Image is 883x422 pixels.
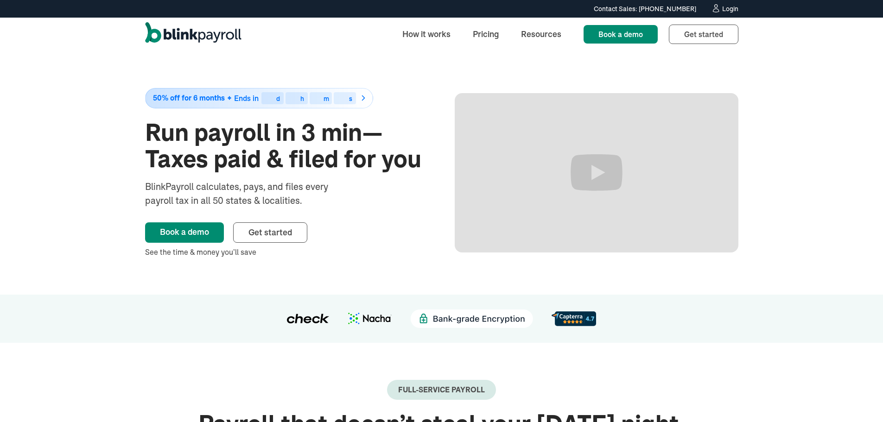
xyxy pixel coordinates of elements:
a: Book a demo [145,222,224,243]
div: Contact Sales: [PHONE_NUMBER] [594,4,696,14]
a: How it works [395,24,458,44]
span: Book a demo [598,30,643,39]
a: Resources [514,24,569,44]
span: Get started [684,30,723,39]
a: Get started [233,222,307,243]
a: Login [711,4,738,14]
div: s [349,95,352,102]
div: Full-Service payroll [398,385,485,394]
a: 50% off for 6 monthsEnds indhms [145,88,429,108]
div: See the time & money you’ll save [145,246,429,258]
h1: Run payroll in 3 min—Taxes paid & filed for you [145,120,429,172]
div: d [276,95,280,102]
div: h [300,95,304,102]
span: Ends in [234,94,259,103]
div: BlinkPayroll calculates, pays, and files every payroll tax in all 50 states & localities. [145,180,353,208]
img: d56c0860-961d-46a8-819e-eda1494028f8.svg [552,311,596,326]
div: m [324,95,329,102]
span: Get started [248,227,292,238]
a: Pricing [465,24,506,44]
a: Get started [669,25,738,44]
a: Book a demo [584,25,658,44]
a: home [145,22,241,46]
div: Login [722,6,738,12]
iframe: Run Payroll in 3 min with BlinkPayroll [455,93,738,252]
span: 50% off for 6 months [153,94,225,102]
